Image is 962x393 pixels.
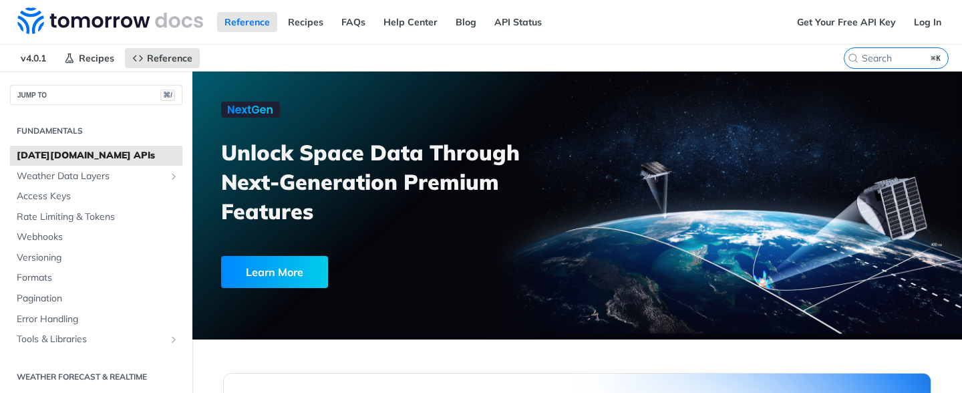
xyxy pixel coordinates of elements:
[487,12,549,32] a: API Status
[281,12,331,32] a: Recipes
[17,170,165,183] span: Weather Data Layers
[17,231,179,244] span: Webhooks
[10,309,182,330] a: Error Handling
[79,52,114,64] span: Recipes
[17,271,179,285] span: Formats
[147,52,192,64] span: Reference
[168,171,179,182] button: Show subpages for Weather Data Layers
[448,12,484,32] a: Blog
[217,12,277,32] a: Reference
[160,90,175,101] span: ⌘/
[10,248,182,268] a: Versioning
[17,149,179,162] span: [DATE][DOMAIN_NAME] APIs
[10,371,182,383] h2: Weather Forecast & realtime
[17,313,179,326] span: Error Handling
[10,268,182,288] a: Formats
[17,7,203,34] img: Tomorrow.io Weather API Docs
[17,292,179,305] span: Pagination
[10,289,182,309] a: Pagination
[10,85,182,105] button: JUMP TO⌘/
[790,12,903,32] a: Get Your Free API Key
[848,53,858,63] svg: Search
[13,48,53,68] span: v4.0.1
[17,333,165,346] span: Tools & Libraries
[334,12,373,32] a: FAQs
[168,334,179,345] button: Show subpages for Tools & Libraries
[125,48,200,68] a: Reference
[376,12,445,32] a: Help Center
[928,51,945,65] kbd: ⌘K
[10,186,182,207] a: Access Keys
[10,146,182,166] a: [DATE][DOMAIN_NAME] APIs
[221,256,328,288] div: Learn More
[10,330,182,350] a: Tools & LibrariesShow subpages for Tools & Libraries
[10,207,182,227] a: Rate Limiting & Tokens
[10,227,182,247] a: Webhooks
[17,251,179,265] span: Versioning
[221,138,592,226] h3: Unlock Space Data Through Next-Generation Premium Features
[57,48,122,68] a: Recipes
[17,190,179,203] span: Access Keys
[907,12,949,32] a: Log In
[221,256,518,288] a: Learn More
[17,211,179,224] span: Rate Limiting & Tokens
[221,102,280,118] img: NextGen
[10,125,182,137] h2: Fundamentals
[10,166,182,186] a: Weather Data LayersShow subpages for Weather Data Layers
